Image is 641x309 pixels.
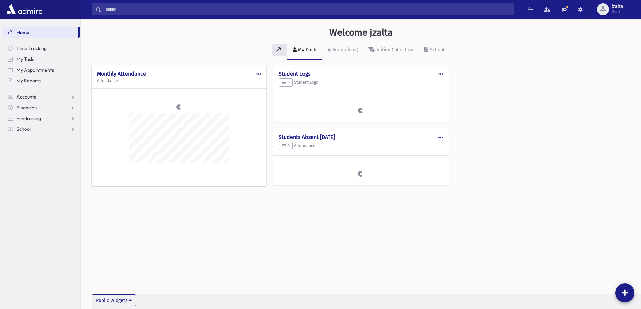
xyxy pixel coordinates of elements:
span: Home [16,29,29,35]
span: My Appointments [16,67,54,73]
span: User [612,9,624,15]
a: Fundraising [3,113,80,124]
img: AdmirePro [5,3,44,16]
a: Fundraising [322,41,363,60]
div: My Dash [297,47,316,53]
span: Fundraising [16,115,41,121]
a: Financials [3,102,80,113]
div: School [429,47,444,53]
span: School [16,126,31,132]
a: School [419,41,450,60]
span: Financials [16,105,37,111]
h5: Student Logs [279,78,443,87]
input: Search [101,3,514,15]
a: Tuition Collection [363,41,419,60]
span: Accounts [16,94,36,100]
span: Time Tracking [16,45,47,51]
a: Accounts [3,91,80,102]
span: My Tasks [16,56,35,62]
a: Time Tracking [3,43,80,54]
div: Tuition Collection [375,47,413,53]
h4: Students Absent [DATE] [279,134,443,140]
button: 0 [279,142,293,150]
span: 0 [282,143,290,148]
button: 0 [279,78,293,87]
h4: Student Logs [279,71,443,77]
button: Public Widgets [92,294,136,306]
span: My Reports [16,78,41,84]
a: School [3,124,80,134]
h3: Welcome jzalta [329,27,393,38]
a: My Dash [287,41,322,60]
h4: Monthly Attendance [97,71,261,77]
div: Fundraising [332,47,358,53]
h5: Attendance [279,142,443,150]
a: My Appointments [3,65,80,75]
a: My Reports [3,75,80,86]
span: 0 [282,80,290,85]
span: jzalta [612,4,624,9]
a: My Tasks [3,54,80,65]
h5: Attendance [97,78,261,83]
a: Home [3,27,78,38]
